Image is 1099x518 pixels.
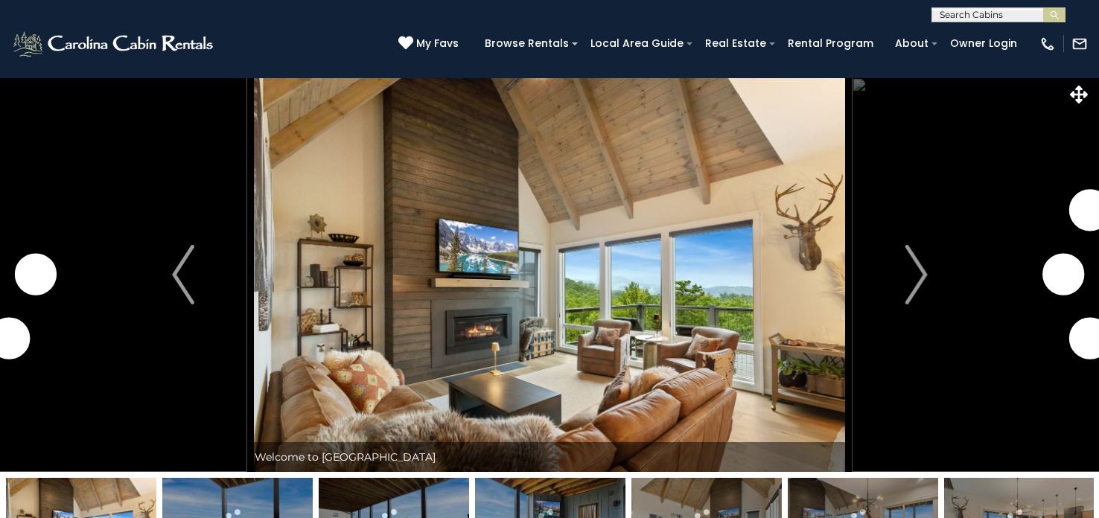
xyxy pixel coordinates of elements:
[943,32,1025,55] a: Owner Login
[477,32,576,55] a: Browse Rentals
[852,77,981,472] button: Next
[1071,36,1088,52] img: mail-regular-white.png
[583,32,691,55] a: Local Area Guide
[172,245,194,304] img: arrow
[905,245,927,304] img: arrow
[698,32,774,55] a: Real Estate
[888,32,936,55] a: About
[398,36,462,52] a: My Favs
[416,36,459,51] span: My Favs
[247,442,852,472] div: Welcome to [GEOGRAPHIC_DATA]
[118,77,247,472] button: Previous
[780,32,881,55] a: Rental Program
[11,29,217,59] img: White-1-2.png
[1039,36,1056,52] img: phone-regular-white.png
